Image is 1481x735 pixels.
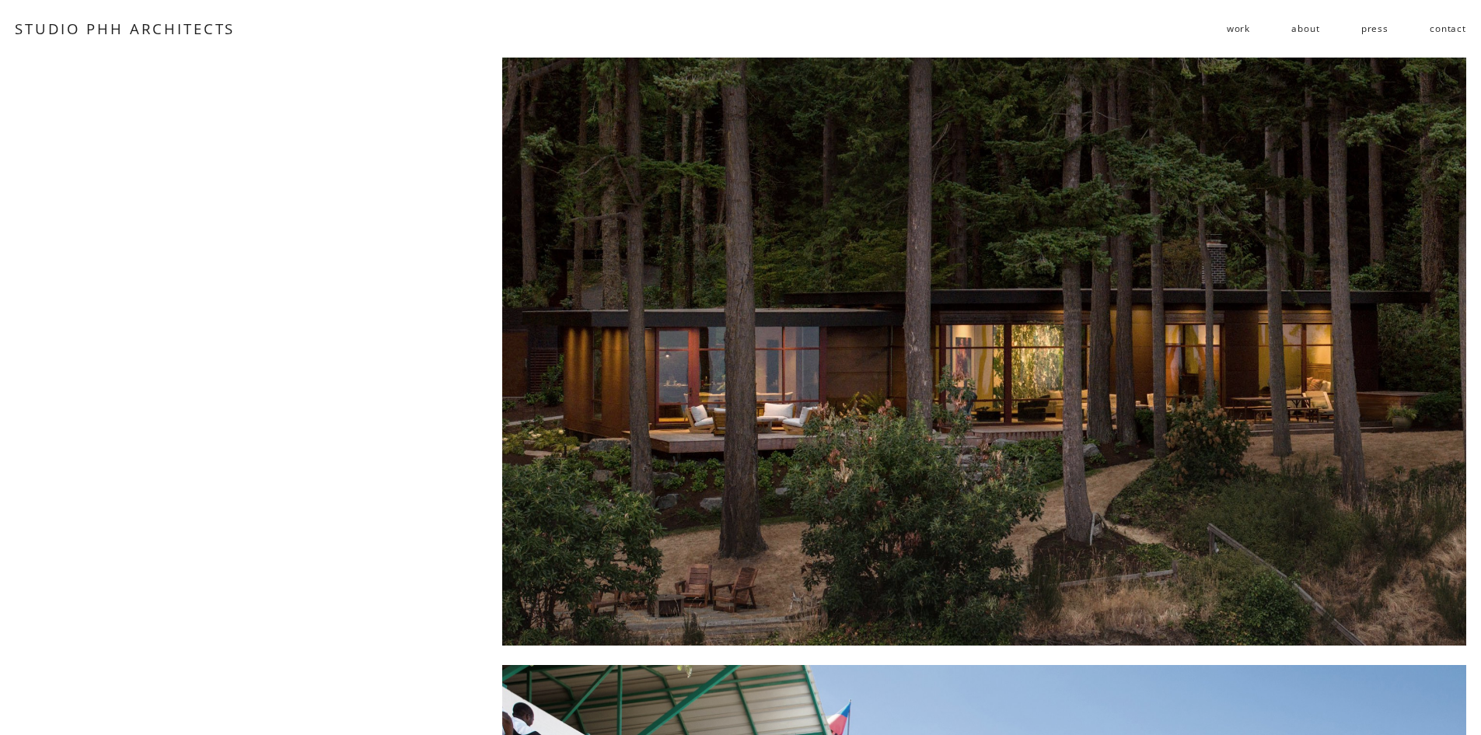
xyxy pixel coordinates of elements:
[1430,16,1466,41] a: contact
[1227,16,1250,41] a: folder dropdown
[1291,16,1319,41] a: about
[1361,16,1388,41] a: press
[1227,17,1250,40] span: work
[15,19,235,38] a: STUDIO PHH ARCHITECTS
